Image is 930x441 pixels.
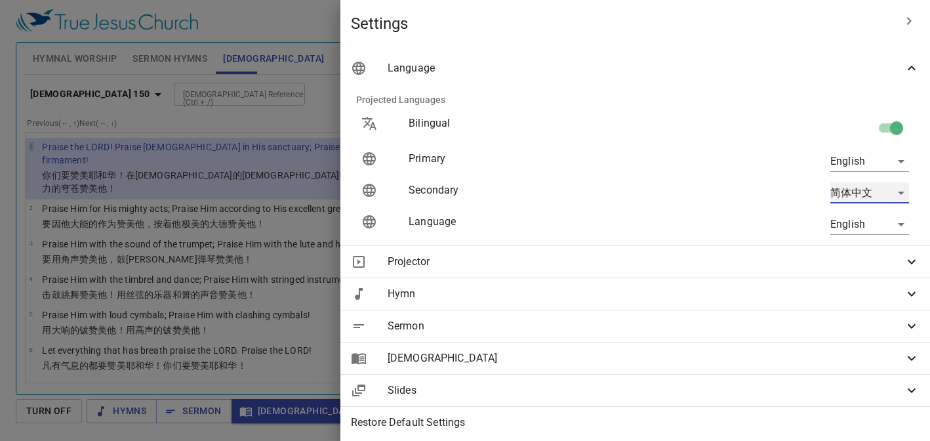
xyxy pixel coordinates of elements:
[388,286,904,302] span: Hymn
[388,318,904,334] span: Sermon
[340,52,930,84] div: Language
[830,214,909,235] div: English
[830,151,909,172] div: English
[340,246,930,278] div: Projector
[388,254,904,270] span: Projector
[351,13,893,34] span: Settings
[351,415,920,430] span: Restore Default Settings
[340,375,930,406] div: Slides
[409,214,672,230] p: Language
[409,182,672,198] p: Secondary
[388,60,904,76] span: Language
[409,115,672,131] p: Bilingual
[340,310,930,342] div: Sermon
[830,182,909,203] div: 简体中文
[388,350,904,366] span: [DEMOGRAPHIC_DATA]
[340,278,930,310] div: Hymn
[340,407,930,438] div: Restore Default Settings
[340,343,930,374] div: [DEMOGRAPHIC_DATA]
[388,383,904,398] span: Slides
[409,151,672,167] p: Primary
[346,84,925,115] li: Projected Languages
